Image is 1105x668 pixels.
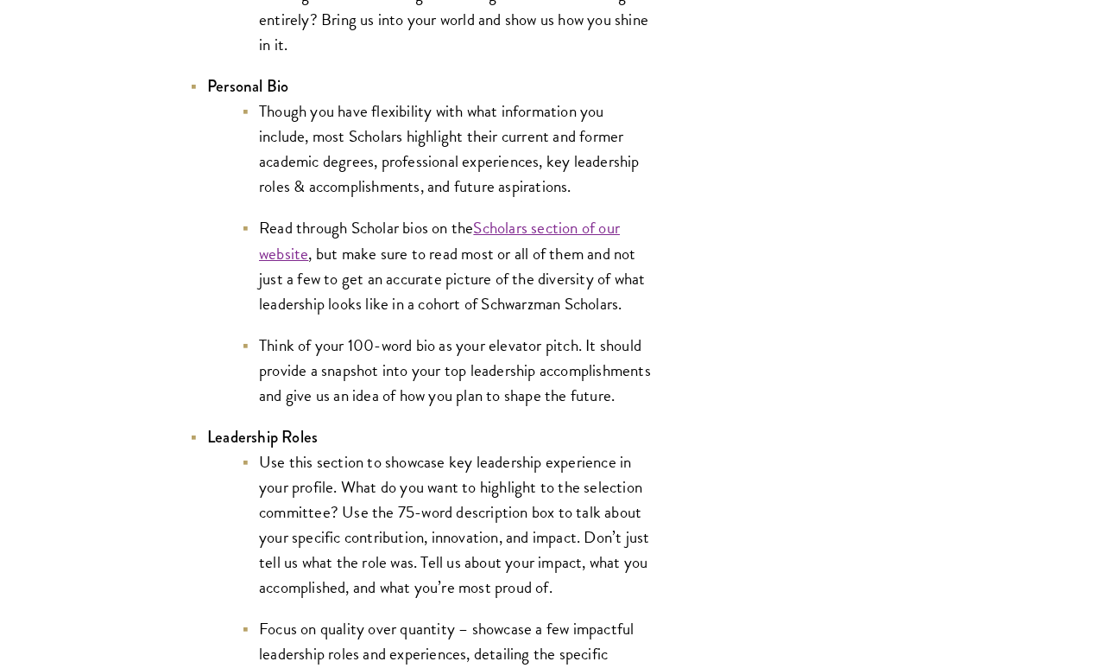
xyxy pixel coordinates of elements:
strong: Leadership Roles [207,425,318,449]
a: Scholars section of our website [259,215,620,265]
li: Think of your 100-word bio as your elevator pitch. It should provide a snapshot into your top lea... [242,333,656,408]
strong: Personal Bio [207,74,288,98]
li: Though you have flexibility with what information you include, most Scholars highlight their curr... [242,99,656,199]
li: Read through Scholar bios on the , but make sure to read most or all of them and not just a few t... [242,215,656,315]
li: Use this section to showcase key leadership experience in your profile. What do you want to highl... [242,449,656,600]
